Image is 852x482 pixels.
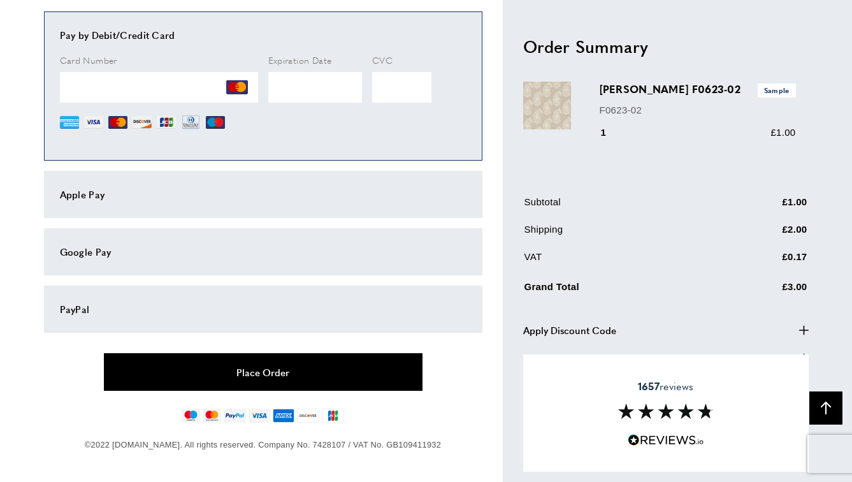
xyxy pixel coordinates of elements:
[524,222,718,247] td: Shipping
[758,84,796,97] span: Sample
[268,54,332,66] span: Expiration Date
[372,54,393,66] span: CVC
[770,127,795,138] span: £1.00
[60,27,466,43] div: Pay by Debit/Credit Card
[181,113,201,132] img: DN.png
[628,434,704,446] img: Reviews.io 5 stars
[268,72,363,103] iframe: Secure Credit Card Frame - Expiration Date
[203,409,221,423] img: mastercard
[618,404,714,419] img: Reviews section
[523,350,624,365] span: Apply Order Comment
[224,409,246,423] img: paypal
[523,322,616,337] span: Apply Discount Code
[84,113,103,132] img: VI.png
[273,409,295,423] img: american-express
[226,77,248,98] img: MC.png
[60,187,466,202] div: Apple Pay
[85,440,441,449] span: ©2022 [DOMAIN_NAME]. All rights reserved. Company No. 7428107 / VAT No. GB109411932
[638,379,660,393] strong: 1657
[719,249,807,274] td: £0.17
[523,34,809,57] h2: Order Summary
[322,409,344,423] img: jcb
[600,125,625,140] div: 1
[600,102,796,117] p: F0623-02
[719,222,807,247] td: £2.00
[60,302,466,317] div: PayPal
[108,113,127,132] img: MC.png
[133,113,152,132] img: DI.png
[719,277,807,304] td: £3.00
[104,353,422,391] button: Place Order
[157,113,176,132] img: JCB.png
[719,194,807,219] td: £1.00
[60,72,258,103] iframe: Secure Credit Card Frame - Credit Card Number
[60,113,79,132] img: AE.png
[206,113,225,132] img: MI.png
[297,409,319,423] img: discover
[600,82,796,97] h3: [PERSON_NAME] F0623-02
[60,244,466,259] div: Google Pay
[249,409,270,423] img: visa
[372,72,431,103] iframe: Secure Credit Card Frame - CVV
[638,380,693,393] span: reviews
[524,277,718,304] td: Grand Total
[182,409,200,423] img: maestro
[524,194,718,219] td: Subtotal
[524,249,718,274] td: VAT
[60,54,117,66] span: Card Number
[523,82,571,129] img: Harriet Linen F0623-02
